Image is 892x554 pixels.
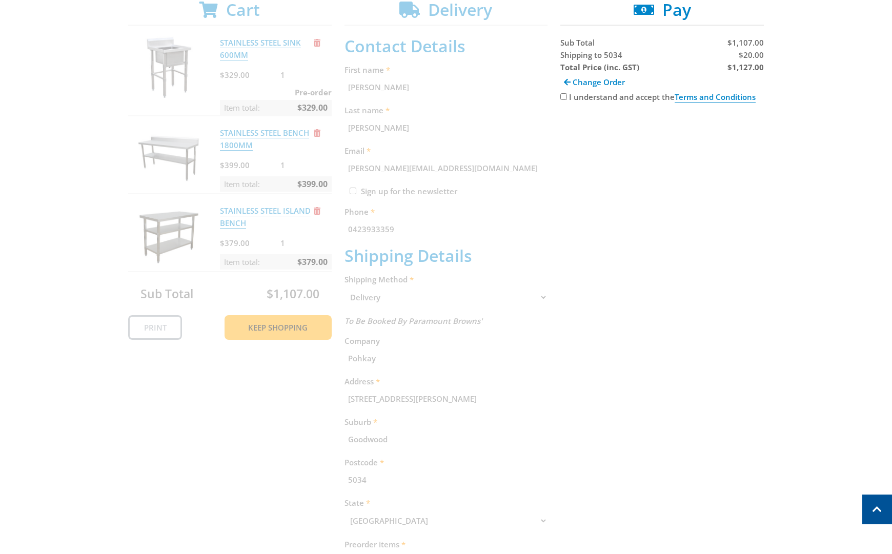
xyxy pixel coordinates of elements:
a: Change Order [560,73,629,91]
input: Please accept the terms and conditions. [560,93,567,100]
strong: Total Price (inc. GST) [560,62,639,72]
strong: $1,127.00 [727,62,764,72]
label: I understand and accept the [569,92,756,102]
span: Change Order [573,77,625,87]
span: Shipping to 5034 [560,50,622,60]
a: Terms and Conditions [675,92,756,102]
span: $1,107.00 [727,37,764,48]
span: Sub Total [560,37,595,48]
span: $20.00 [739,50,764,60]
